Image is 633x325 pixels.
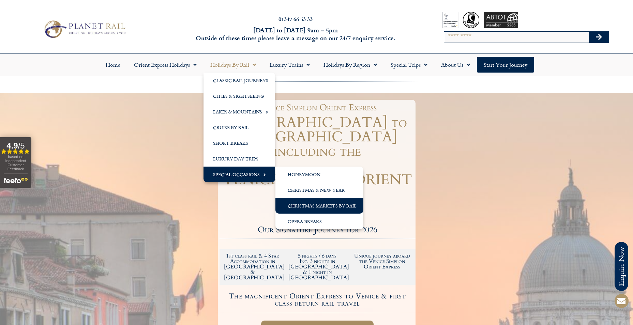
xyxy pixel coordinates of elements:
[204,88,275,104] a: Cities & Sightseeing
[353,253,411,269] h2: Unique journey aboard the Venice Simplon Orient Express
[204,167,275,182] a: Special Occasions
[204,73,275,88] a: Classic Rail Journeys
[204,135,275,151] a: Short Breaks
[127,57,204,73] a: Orient Express Holidays
[204,120,275,135] a: Cruise by Rail
[224,253,282,280] h2: 1st class rail & 4 Star Accommodation in [GEOGRAPHIC_DATA] & [GEOGRAPHIC_DATA]
[275,167,363,229] ul: Special Occasions
[220,115,416,201] h1: [GEOGRAPHIC_DATA] to [GEOGRAPHIC_DATA] including the VENICE SIMPLON ORIENT EXPRESS
[288,253,346,280] h2: 5 nights / 6 days Inc. 3 nights in [GEOGRAPHIC_DATA] & 1 night in [GEOGRAPHIC_DATA]
[384,57,434,73] a: Special Trips
[41,18,128,40] img: Planet Rail Train Holidays Logo
[223,103,412,112] h1: Venice Simplon Orient Express
[221,293,415,307] h4: The magnificent Orient Express to Venice & first class return rail travel
[477,57,534,73] a: Start your Journey
[204,57,263,73] a: Holidays by Rail
[275,214,363,229] a: Opera Breaks
[220,226,416,234] h2: Our Signature Journey for 2026
[204,73,275,182] ul: Holidays by Rail
[275,167,363,182] a: Honeymoon
[275,182,363,198] a: Christmas & New Year
[204,104,275,120] a: Lakes & Mountains
[3,57,630,73] nav: Menu
[99,57,127,73] a: Home
[275,198,363,214] a: Christmas Markets by Rail
[204,151,275,167] a: Luxury Day Trips
[263,57,317,73] a: Luxury Trains
[434,57,477,73] a: About Us
[278,15,313,23] a: 01347 66 53 33
[317,57,384,73] a: Holidays by Region
[589,32,609,43] button: Search
[170,26,420,42] h6: [DATE] to [DATE] 9am – 5pm Outside of these times please leave a message on our 24/7 enquiry serv...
